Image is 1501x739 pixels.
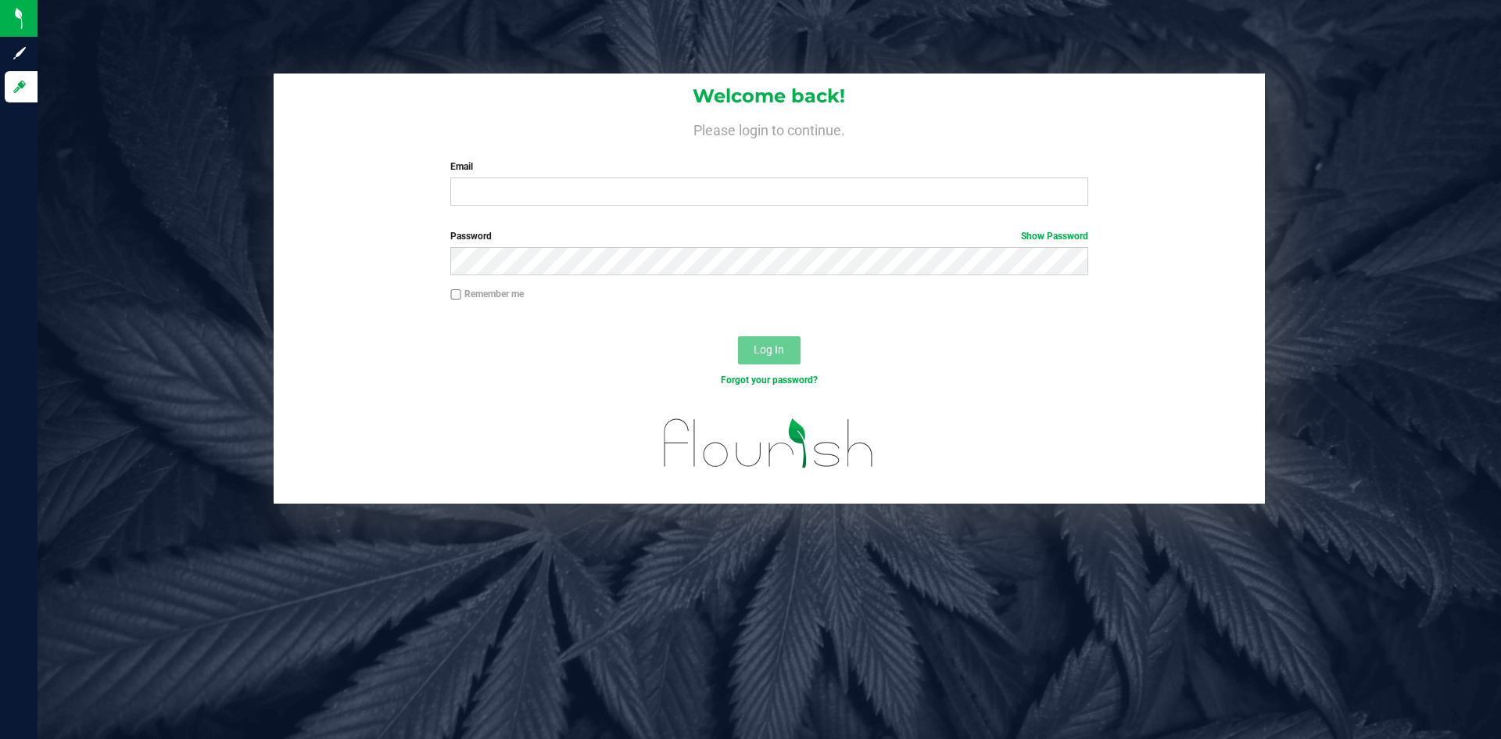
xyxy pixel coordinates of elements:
[450,231,492,242] span: Password
[754,343,784,356] span: Log In
[12,45,27,61] inline-svg: Sign up
[450,289,461,300] input: Remember me
[450,287,524,301] label: Remember me
[274,119,1265,138] h4: Please login to continue.
[645,404,893,483] img: flourish_logo.svg
[12,79,27,95] inline-svg: Log in
[738,336,801,364] button: Log In
[450,160,1087,174] label: Email
[274,86,1265,106] h1: Welcome back!
[1021,231,1088,242] a: Show Password
[721,375,818,386] a: Forgot your password?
